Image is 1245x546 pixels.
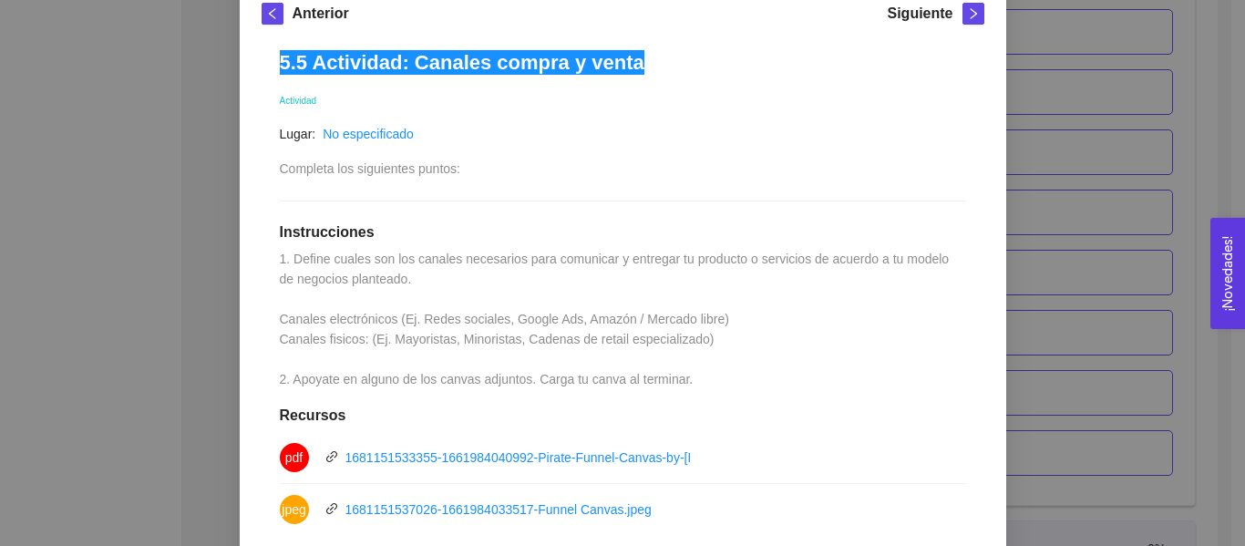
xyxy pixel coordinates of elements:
[262,7,283,20] span: left
[325,502,338,515] span: link
[262,3,283,25] button: left
[280,161,460,176] span: Completa los siguientes puntos:
[345,502,652,517] a: 1681151537026-1661984033517-Funnel Canvas.jpeg
[280,252,953,386] span: 1. Define cuales son los canales necesarios para comunicar y entregar tu producto o servicios de ...
[345,450,811,465] a: 1681151533355-1661984040992-Pirate-Funnel-Canvas-by-[PERSON_NAME].pdf
[285,443,303,472] span: pdf
[963,7,983,20] span: right
[962,3,984,25] button: right
[280,96,317,106] span: Actividad
[293,3,349,25] h5: Anterior
[1210,218,1245,329] button: Open Feedback Widget
[325,450,338,463] span: link
[280,124,316,144] article: Lugar:
[282,495,305,524] span: jpeg
[280,50,966,75] h1: 5.5 Actividad: Canales compra y venta
[280,407,966,425] h1: Recursos
[280,223,966,242] h1: Instrucciones
[323,127,414,141] a: No especificado
[887,3,952,25] h5: Siguiente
